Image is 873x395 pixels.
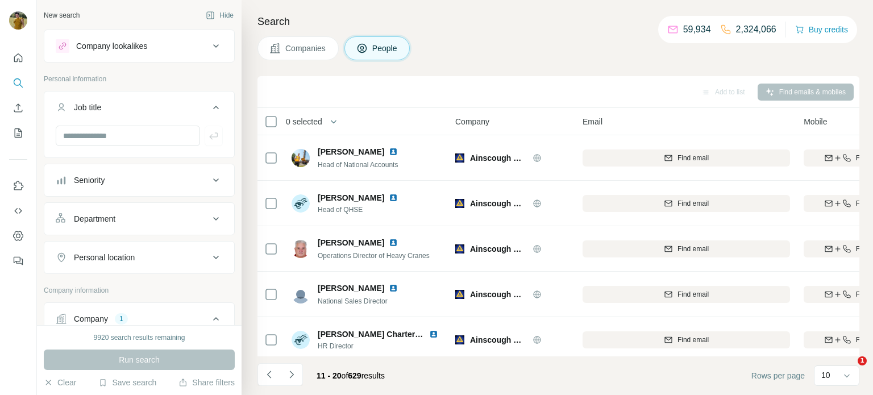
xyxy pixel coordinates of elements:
[94,332,185,343] div: 9920 search results remaining
[683,23,711,36] p: 59,934
[9,226,27,246] button: Dashboard
[9,73,27,93] button: Search
[44,74,235,84] p: Personal information
[318,252,430,260] span: Operations Director of Heavy Cranes
[115,314,128,324] div: 1
[736,23,776,36] p: 2,324,066
[74,252,135,263] div: Personal location
[858,356,867,365] span: 1
[292,240,310,258] img: Avatar
[286,116,322,127] span: 0 selected
[677,153,709,163] span: Find email
[583,286,790,303] button: Find email
[76,40,147,52] div: Company lookalikes
[470,289,527,300] span: Ainscough Crane Hire
[74,213,115,224] div: Department
[318,146,384,157] span: [PERSON_NAME]
[280,363,303,386] button: Navigate to next page
[9,48,27,68] button: Quick start
[98,377,156,388] button: Save search
[44,244,234,271] button: Personal location
[804,116,827,127] span: Mobile
[470,243,527,255] span: Ainscough Crane Hire
[318,161,398,169] span: Head of National Accounts
[9,98,27,118] button: Enrich CSV
[44,94,234,126] button: Job title
[292,285,310,303] img: Avatar
[677,198,709,209] span: Find email
[318,205,402,215] span: Head of QHSE
[795,22,848,38] button: Buy credits
[455,244,464,253] img: Logo of Ainscough Crane Hire
[44,10,80,20] div: New search
[429,330,438,339] img: LinkedIn logo
[389,147,398,156] img: LinkedIn logo
[317,371,385,380] span: results
[455,290,464,299] img: Logo of Ainscough Crane Hire
[9,11,27,30] img: Avatar
[583,116,602,127] span: Email
[751,370,805,381] span: Rows per page
[285,43,327,54] span: Companies
[389,238,398,247] img: LinkedIn logo
[292,149,310,167] img: Avatar
[455,335,464,344] img: Logo of Ainscough Crane Hire
[198,7,242,24] button: Hide
[455,153,464,163] img: Logo of Ainscough Crane Hire
[318,297,388,305] span: National Sales Director
[677,289,709,300] span: Find email
[583,331,790,348] button: Find email
[470,334,527,346] span: Ainscough Crane Hire
[677,244,709,254] span: Find email
[292,194,310,213] img: Avatar
[389,193,398,202] img: LinkedIn logo
[372,43,398,54] span: People
[9,123,27,143] button: My lists
[583,149,790,167] button: Find email
[318,237,384,248] span: [PERSON_NAME]
[257,14,859,30] h4: Search
[470,152,527,164] span: Ainscough Crane Hire
[455,116,489,127] span: Company
[74,102,101,113] div: Job title
[318,330,452,339] span: [PERSON_NAME] Chartered MCIPD
[292,331,310,349] img: Avatar
[834,356,862,384] iframe: Intercom live chat
[455,199,464,208] img: Logo of Ainscough Crane Hire
[44,205,234,232] button: Department
[317,371,342,380] span: 11 - 20
[257,363,280,386] button: Navigate to previous page
[318,192,384,203] span: [PERSON_NAME]
[44,285,235,296] p: Company information
[44,167,234,194] button: Seniority
[677,335,709,345] span: Find email
[583,240,790,257] button: Find email
[821,369,830,381] p: 10
[342,371,348,380] span: of
[318,282,384,294] span: [PERSON_NAME]
[9,251,27,271] button: Feedback
[389,284,398,293] img: LinkedIn logo
[44,32,234,60] button: Company lookalikes
[348,371,361,380] span: 629
[470,198,527,209] span: Ainscough Crane Hire
[74,174,105,186] div: Seniority
[318,341,443,351] span: HR Director
[74,313,108,325] div: Company
[583,195,790,212] button: Find email
[44,305,234,337] button: Company1
[44,377,76,388] button: Clear
[178,377,235,388] button: Share filters
[9,176,27,196] button: Use Surfe on LinkedIn
[9,201,27,221] button: Use Surfe API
